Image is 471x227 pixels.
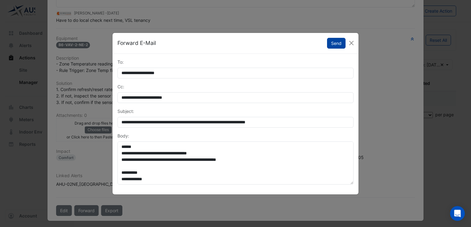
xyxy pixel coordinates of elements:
button: Send [327,38,346,49]
label: Body: [117,133,129,139]
h5: Forward E-Mail [117,39,156,47]
label: To: [117,59,124,65]
label: Subject: [117,108,134,114]
div: Open Intercom Messenger [450,206,465,221]
button: Close [347,38,356,48]
label: Cc: [117,83,124,90]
